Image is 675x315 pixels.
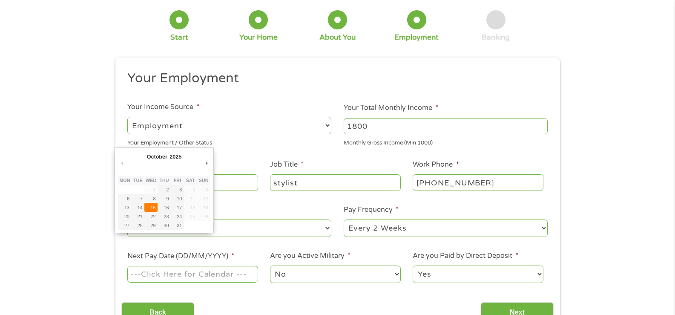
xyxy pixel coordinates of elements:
[159,178,169,183] abbr: Thursday
[131,212,144,221] button: 21
[127,136,331,147] div: Your Employment / Other Status
[270,160,304,169] label: Job Title
[413,160,459,169] label: Work Phone
[119,178,130,183] abbr: Monday
[171,203,184,212] button: 17
[127,266,258,282] input: Use the arrow keys to pick a date
[171,221,184,230] button: 31
[158,185,171,194] button: 2
[127,103,199,112] label: Your Income Source
[344,205,399,214] label: Pay Frequency
[482,33,510,42] div: Banking
[118,157,126,169] button: Previous Month
[344,118,548,134] input: 1800
[158,194,171,203] button: 9
[239,33,278,42] div: Your Home
[344,136,548,147] div: Monthly Gross Income (Min 1000)
[158,221,171,230] button: 30
[186,178,195,183] abbr: Saturday
[158,212,171,221] button: 23
[319,33,356,42] div: About You
[171,194,184,203] button: 10
[171,185,184,194] button: 3
[158,203,171,212] button: 16
[131,203,144,212] button: 14
[174,178,181,183] abbr: Friday
[344,104,438,113] label: Your Total Monthly Income
[133,178,143,183] abbr: Tuesday
[146,151,169,162] div: October
[144,203,158,212] button: 15
[394,33,439,42] div: Employment
[413,251,518,260] label: Are you Paid by Direct Deposit
[169,151,183,162] div: 2025
[144,194,158,203] button: 8
[131,221,144,230] button: 28
[118,203,132,212] button: 13
[127,70,541,87] h2: Your Employment
[131,194,144,203] button: 7
[144,212,158,221] button: 22
[144,221,158,230] button: 29
[270,251,350,260] label: Are you Active Military
[199,178,209,183] abbr: Sunday
[118,194,132,203] button: 6
[170,33,188,42] div: Start
[118,212,132,221] button: 20
[146,178,156,183] abbr: Wednesday
[171,212,184,221] button: 24
[127,252,234,261] label: Next Pay Date (DD/MM/YYYY)
[413,174,543,191] input: (231) 754-4010
[203,157,210,169] button: Next Month
[270,174,400,191] input: Cashier
[118,221,132,230] button: 27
